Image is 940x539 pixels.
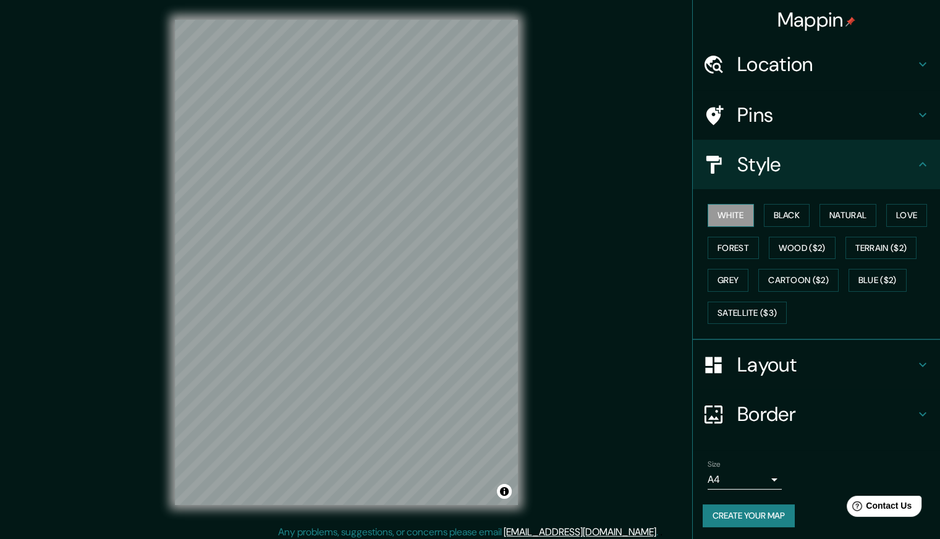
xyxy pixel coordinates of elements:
[764,204,810,227] button: Black
[693,40,940,89] div: Location
[703,504,795,527] button: Create your map
[504,525,656,538] a: [EMAIL_ADDRESS][DOMAIN_NAME]
[845,17,855,27] img: pin-icon.png
[708,302,787,325] button: Satellite ($3)
[845,237,917,260] button: Terrain ($2)
[708,470,782,490] div: A4
[693,140,940,189] div: Style
[708,204,754,227] button: White
[708,269,748,292] button: Grey
[693,90,940,140] div: Pins
[737,52,915,77] h4: Location
[830,491,926,525] iframe: Help widget launcher
[777,7,856,32] h4: Mappin
[737,402,915,427] h4: Border
[693,340,940,389] div: Layout
[737,152,915,177] h4: Style
[693,389,940,439] div: Border
[758,269,839,292] button: Cartoon ($2)
[497,484,512,499] button: Toggle attribution
[708,237,759,260] button: Forest
[849,269,907,292] button: Blue ($2)
[737,103,915,127] h4: Pins
[175,20,518,505] canvas: Map
[737,352,915,377] h4: Layout
[708,459,721,470] label: Size
[819,204,876,227] button: Natural
[769,237,836,260] button: Wood ($2)
[886,204,927,227] button: Love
